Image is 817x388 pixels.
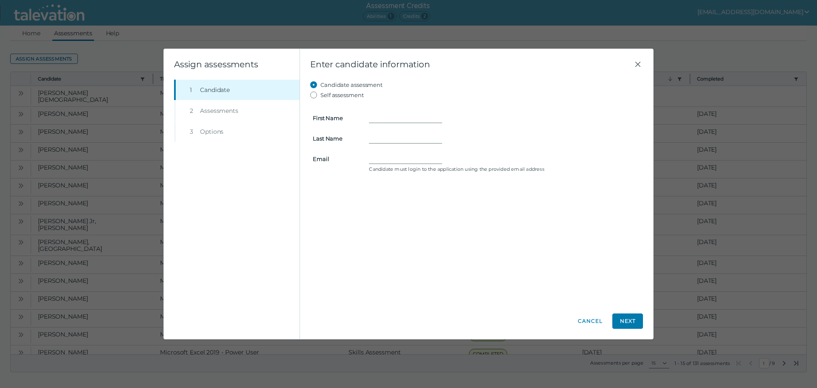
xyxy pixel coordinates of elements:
clr-control-helper: Candidate must login to the application using the provided email address [369,166,640,172]
span: Enter candidate information [310,59,633,69]
button: Close [633,59,643,69]
clr-wizard-title: Assign assessments [174,59,258,69]
label: Last Name [308,135,364,142]
label: Candidate assessment [320,80,383,90]
label: First Name [308,115,364,121]
nav: Wizard steps [174,80,300,142]
label: Email [308,155,364,162]
div: 1 [190,86,197,94]
button: Cancel [575,313,606,329]
button: Next [612,313,643,329]
button: 1Candidate [176,80,300,100]
label: Self assessment [320,90,364,100]
span: Candidate [200,86,230,94]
